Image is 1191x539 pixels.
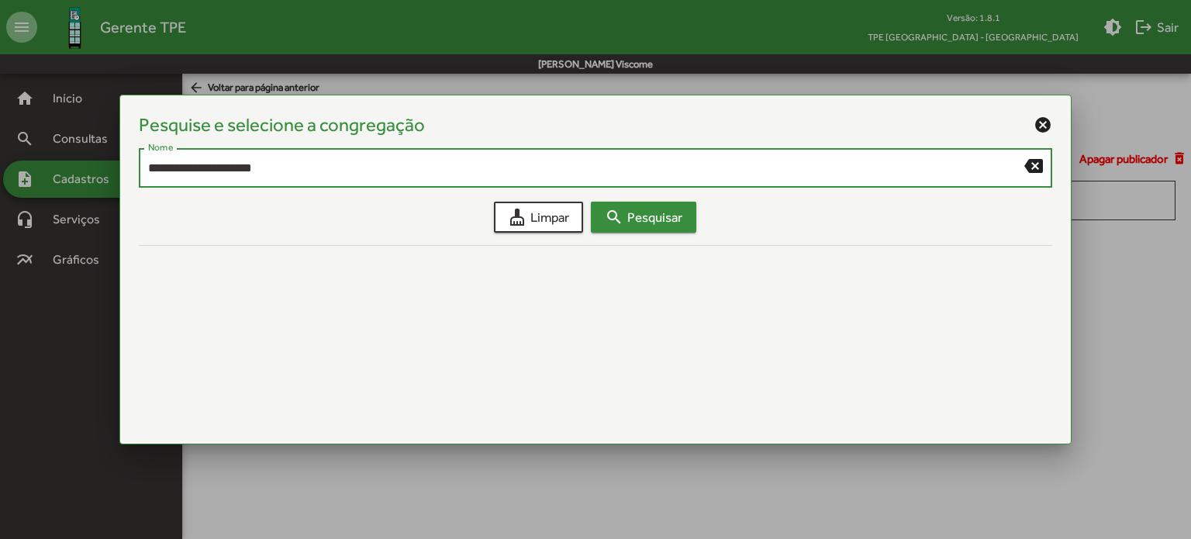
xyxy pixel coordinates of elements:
button: Pesquisar [591,202,696,233]
h4: Pesquise e selecione a congregação [139,114,425,136]
span: Limpar [508,203,569,231]
button: Limpar [494,202,583,233]
mat-icon: cancel [1034,116,1052,134]
mat-icon: cleaning_services [508,208,526,226]
span: Pesquisar [605,203,682,231]
mat-icon: backspace [1024,156,1043,174]
mat-icon: search [605,208,623,226]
